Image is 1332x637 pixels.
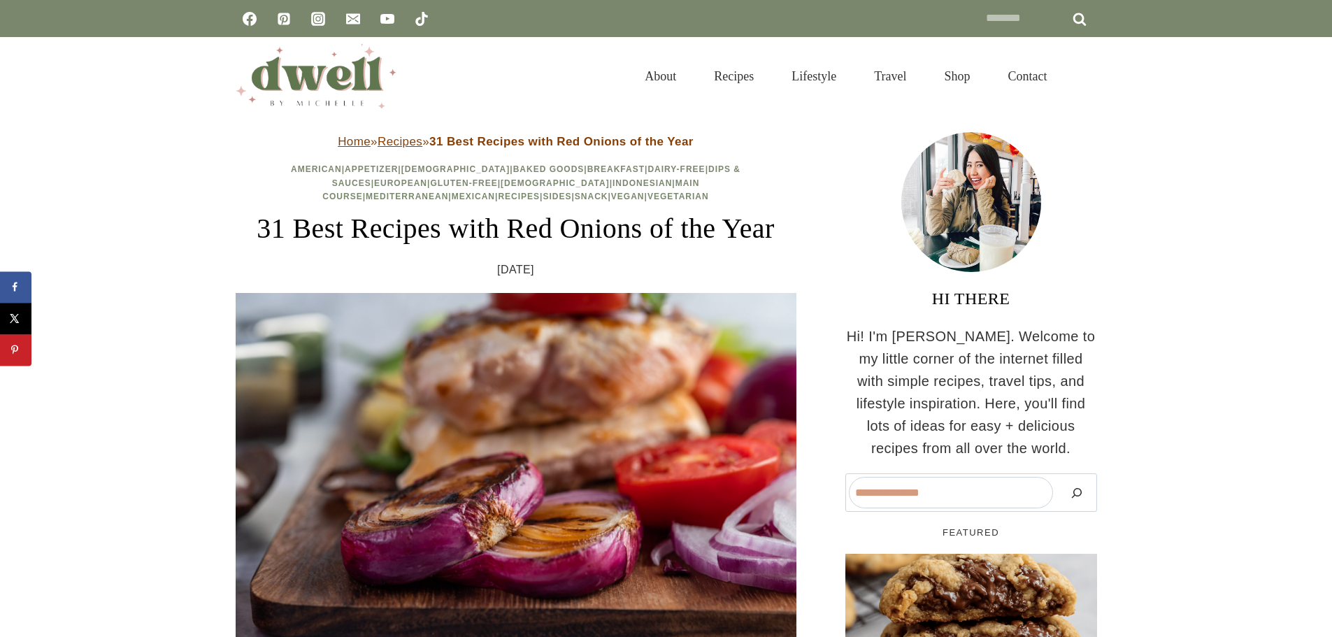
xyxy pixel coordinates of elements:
button: View Search Form [1073,64,1097,88]
a: Snack [575,192,608,201]
nav: Primary Navigation [626,54,1066,99]
a: Instagram [304,5,332,33]
a: Recipes [378,135,422,148]
a: YouTube [373,5,401,33]
a: Travel [855,54,925,99]
a: European [374,178,427,188]
h3: HI THERE [845,286,1097,311]
p: Hi! I'm [PERSON_NAME]. Welcome to my little corner of the internet filled with simple recipes, tr... [845,325,1097,459]
a: Vegan [611,192,645,201]
a: Breakfast [587,164,645,174]
button: Search [1060,477,1094,508]
a: American [291,164,342,174]
a: Main Course [322,178,699,201]
h5: FEATURED [845,526,1097,540]
a: Facebook [236,5,264,33]
a: Mediterranean [366,192,448,201]
a: Gluten-Free [430,178,497,188]
a: Dairy-Free [647,164,705,174]
a: Lifestyle [773,54,855,99]
a: Indonesian [613,178,672,188]
a: Home [338,135,371,148]
a: TikTok [408,5,436,33]
strong: 31 Best Recipes with Red Onions of the Year [429,135,694,148]
img: DWELL by michelle [236,44,396,108]
a: Dips & Sauces [332,164,740,187]
a: Baked Goods [513,164,585,174]
span: | | | | | | | | | | | | | | | | | | [291,164,740,201]
a: Shop [925,54,989,99]
a: About [626,54,695,99]
span: » » [338,135,694,148]
a: Contact [989,54,1066,99]
a: Email [339,5,367,33]
a: Recipes [695,54,773,99]
a: Sides [543,192,571,201]
a: Mexican [452,192,495,201]
a: [DEMOGRAPHIC_DATA] [401,164,510,174]
h1: 31 Best Recipes with Red Onions of the Year [236,208,796,250]
time: [DATE] [497,261,534,279]
a: Recipes [498,192,540,201]
a: [DEMOGRAPHIC_DATA] [501,178,610,188]
a: Pinterest [270,5,298,33]
a: Appetizer [345,164,398,174]
a: Vegetarian [647,192,709,201]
